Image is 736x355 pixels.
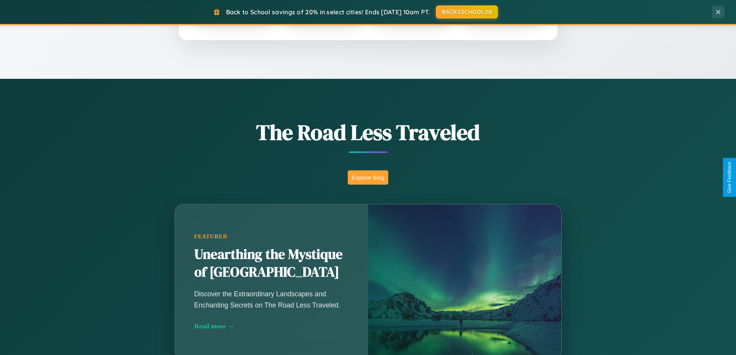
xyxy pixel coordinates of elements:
[194,233,349,240] div: Featured
[226,8,430,16] span: Back to School savings of 20% in select cities! Ends [DATE] 10am PT.
[194,246,349,281] h2: Unearthing the Mystique of [GEOGRAPHIC_DATA]
[727,162,732,193] div: Give Feedback
[348,170,388,185] button: Explore Blog
[194,322,349,330] div: Read more →
[436,5,498,19] button: BACK2SCHOOL20
[194,289,349,310] p: Discover the Extraordinary Landscapes and Enchanting Secrets on The Road Less Traveled.
[136,117,600,147] h1: The Road Less Traveled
